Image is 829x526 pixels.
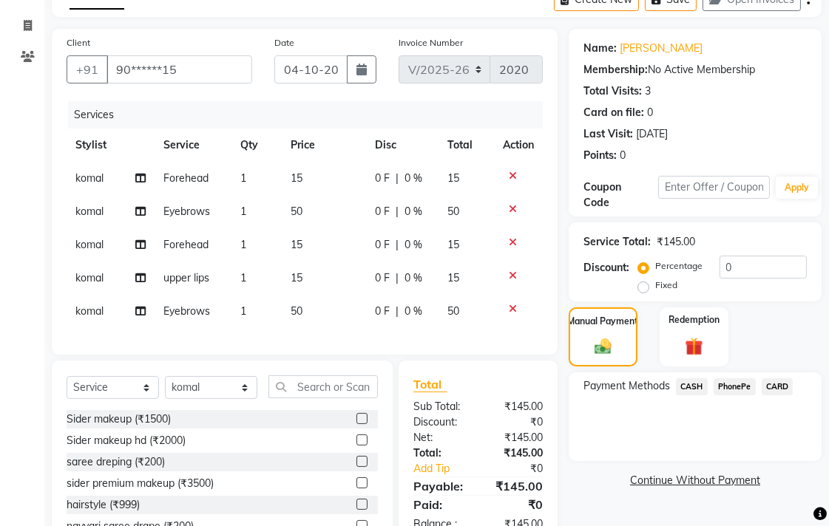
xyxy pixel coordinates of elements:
div: Discount: [402,414,478,430]
div: No Active Membership [583,62,807,78]
span: Forehead [163,238,209,251]
input: Search by Name/Mobile/Email/Code [106,55,252,83]
span: komal [75,205,104,218]
span: | [396,304,399,319]
span: 0 % [405,270,422,286]
div: Name: [583,41,617,56]
span: 0 % [405,204,422,219]
span: 15 [447,271,459,284]
label: Client [67,36,90,49]
input: Enter Offer / Coupon Code [658,176,770,199]
input: Search or Scan [268,375,378,398]
div: ₹145.00 [657,234,695,250]
span: 0 F [375,237,390,253]
span: upper lips [163,271,209,284]
div: Paid: [402,496,478,513]
div: Payable: [402,477,478,495]
span: komal [75,171,104,185]
label: Date [274,36,294,49]
span: 0 F [375,270,390,286]
img: _gift.svg [680,335,709,358]
span: Forehead [163,171,209,185]
div: ₹145.00 [478,399,555,414]
label: Invoice Number [399,36,463,49]
div: ₹145.00 [478,430,555,445]
button: Apply [776,177,818,199]
label: Manual Payment [568,315,639,328]
span: 15 [291,238,302,251]
div: Membership: [583,62,648,78]
th: Service [155,129,231,162]
span: komal [75,238,104,251]
span: komal [75,304,104,318]
div: ₹145.00 [478,445,555,461]
div: saree dreping (₹200) [67,454,165,470]
span: 15 [291,171,302,185]
div: ₹145.00 [478,477,555,495]
th: Stylist [67,129,155,162]
label: Redemption [669,313,720,327]
div: Sider makeup hd (₹2000) [67,433,186,448]
span: 15 [447,171,459,185]
div: Discount: [583,260,629,276]
span: Payment Methods [583,378,670,394]
th: Disc [366,129,439,162]
a: Continue Without Payment [572,473,819,488]
span: Eyebrows [163,205,210,218]
div: ₹0 [491,461,554,477]
div: Service Total: [583,234,651,250]
span: 15 [291,271,302,284]
span: | [396,237,399,253]
span: 0 % [405,171,422,186]
label: Percentage [655,259,703,273]
span: 0 F [375,171,390,186]
div: Last Visit: [583,126,633,142]
span: CARD [762,378,794,395]
button: +91 [67,55,108,83]
div: 0 [620,148,626,163]
a: [PERSON_NAME] [620,41,703,56]
th: Action [494,129,543,162]
span: 50 [291,205,302,218]
div: Services [68,101,554,129]
span: 1 [240,205,246,218]
div: Card on file: [583,105,644,120]
span: 15 [447,238,459,251]
div: 0 [647,105,653,120]
span: 0 F [375,304,390,319]
th: Total [439,129,494,162]
a: Add Tip [402,461,491,477]
span: | [396,171,399,186]
span: 1 [240,271,246,284]
div: Net: [402,430,478,445]
div: Points: [583,148,617,163]
span: 0 % [405,237,422,253]
th: Price [282,129,366,162]
span: 1 [240,304,246,318]
span: 0 F [375,204,390,219]
div: Coupon Code [583,180,658,211]
div: hairstyle (₹999) [67,497,140,513]
span: Eyebrows [163,304,210,318]
span: | [396,270,399,286]
span: 50 [291,304,302,318]
div: Sub Total: [402,399,478,414]
div: [DATE] [636,126,668,142]
div: ₹0 [478,496,555,513]
th: Qty [231,129,282,162]
label: Fixed [655,279,677,292]
div: 3 [645,83,651,99]
div: Total: [402,445,478,461]
span: Total [413,377,447,392]
div: ₹0 [478,414,555,430]
span: | [396,204,399,219]
span: CASH [676,378,708,395]
div: Total Visits: [583,83,642,99]
span: 1 [240,171,246,185]
span: 50 [447,205,459,218]
span: 1 [240,238,246,251]
span: 0 % [405,304,422,319]
div: sider premium makeup (₹3500) [67,476,214,491]
div: Sider makeup (₹1500) [67,411,171,427]
span: PhonePe [714,378,756,395]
